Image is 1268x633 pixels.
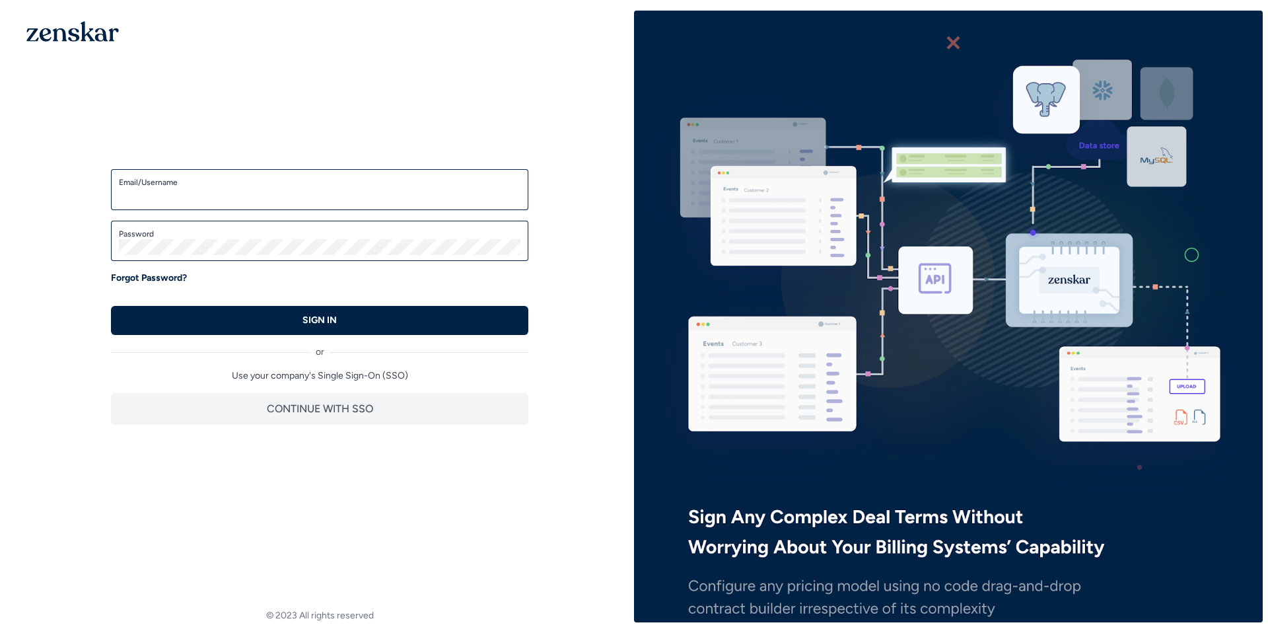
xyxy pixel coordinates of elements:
[111,306,528,335] button: SIGN IN
[111,393,528,425] button: CONTINUE WITH SSO
[111,272,187,285] a: Forgot Password?
[119,177,520,188] label: Email/Username
[111,369,528,383] p: Use your company's Single Sign-On (SSO)
[111,335,528,359] div: or
[302,314,337,327] p: SIGN IN
[26,21,119,42] img: 1OGAJ2xQqyY4LXKgY66KYq0eOWRCkrZdAb3gUhuVAqdWPZE9SRJmCz+oDMSn4zDLXe31Ii730ItAGKgCKgCCgCikA4Av8PJUP...
[119,229,520,239] label: Password
[5,609,634,622] footer: © 2023 All rights reserved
